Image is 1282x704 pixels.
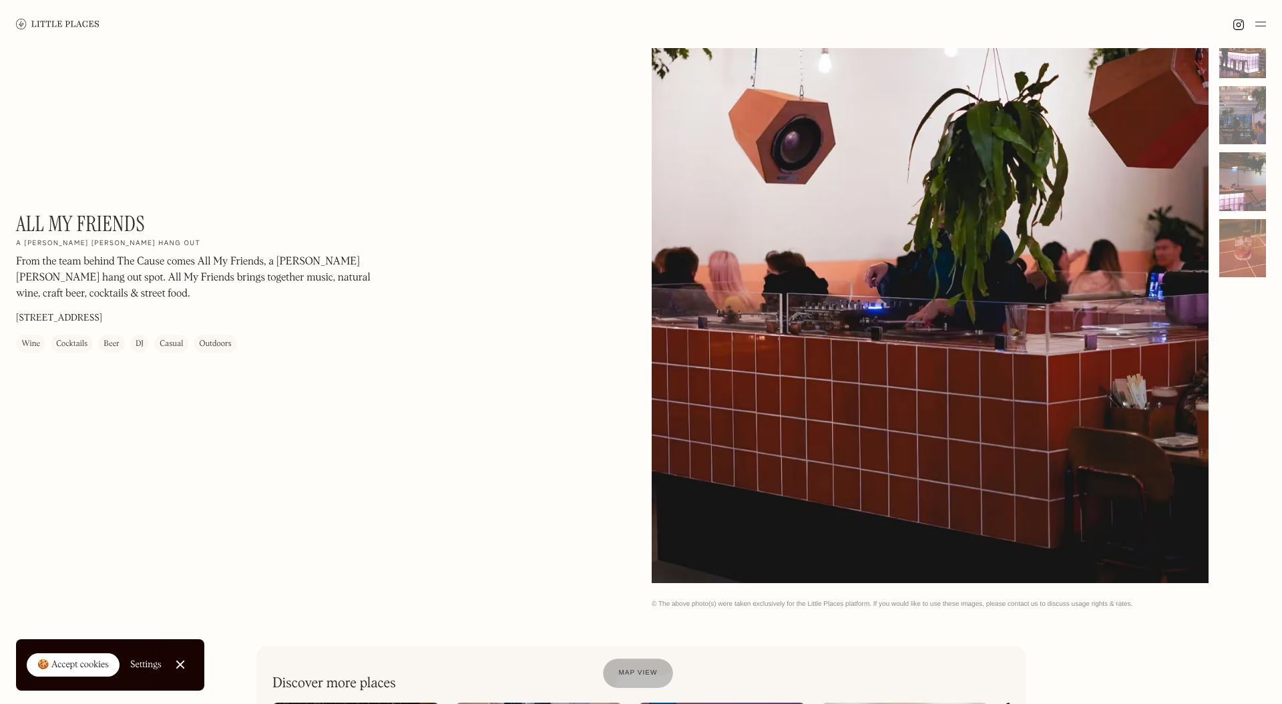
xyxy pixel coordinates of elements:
[199,338,231,351] div: Outdoors
[652,600,1266,608] div: © The above photo(s) were taken exclusively for the Little Places platform. If you would like to ...
[272,675,396,692] h2: Discover more places
[619,669,658,677] span: Map view
[167,651,194,678] a: Close Cookie Popup
[37,659,109,672] div: 🍪 Accept cookies
[103,338,120,351] div: Beer
[136,338,144,351] div: DJ
[21,338,40,351] div: Wine
[16,211,145,236] h1: All My Friends
[130,650,162,680] a: Settings
[16,254,377,303] p: From the team behind The Cause comes All My Friends, a [PERSON_NAME] [PERSON_NAME] hang out spot....
[130,660,162,669] div: Settings
[603,659,674,688] a: Map view
[16,240,200,249] h2: A [PERSON_NAME] [PERSON_NAME] hang out
[56,338,87,351] div: Cocktails
[160,338,183,351] div: Casual
[27,653,120,677] a: 🍪 Accept cookies
[16,312,102,326] p: [STREET_ADDRESS]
